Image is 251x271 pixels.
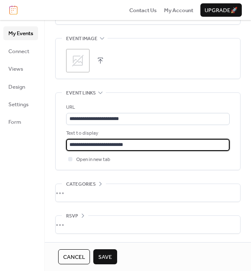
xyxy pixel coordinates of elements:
[66,212,78,220] span: RSVP
[3,97,38,111] a: Settings
[200,3,242,17] button: Upgrade🚀
[63,253,85,261] span: Cancel
[8,118,21,126] span: Form
[3,115,38,128] a: Form
[66,49,90,72] div: ;
[8,47,29,56] span: Connect
[9,5,18,15] img: logo
[58,249,90,264] button: Cancel
[66,35,97,43] span: Event image
[129,6,157,15] span: Contact Us
[8,100,28,109] span: Settings
[8,83,25,91] span: Design
[3,26,38,40] a: My Events
[3,44,38,58] a: Connect
[66,129,228,138] div: Text to display
[56,184,240,202] div: •••
[129,6,157,14] a: Contact Us
[56,216,240,233] div: •••
[98,253,112,261] span: Save
[3,80,38,93] a: Design
[205,6,238,15] span: Upgrade 🚀
[76,156,110,164] span: Open in new tab
[164,6,193,15] span: My Account
[66,89,96,97] span: Event links
[164,6,193,14] a: My Account
[3,62,38,75] a: Views
[66,103,228,112] div: URL
[93,249,117,264] button: Save
[8,65,23,73] span: Views
[66,180,96,189] span: Categories
[8,29,33,38] span: My Events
